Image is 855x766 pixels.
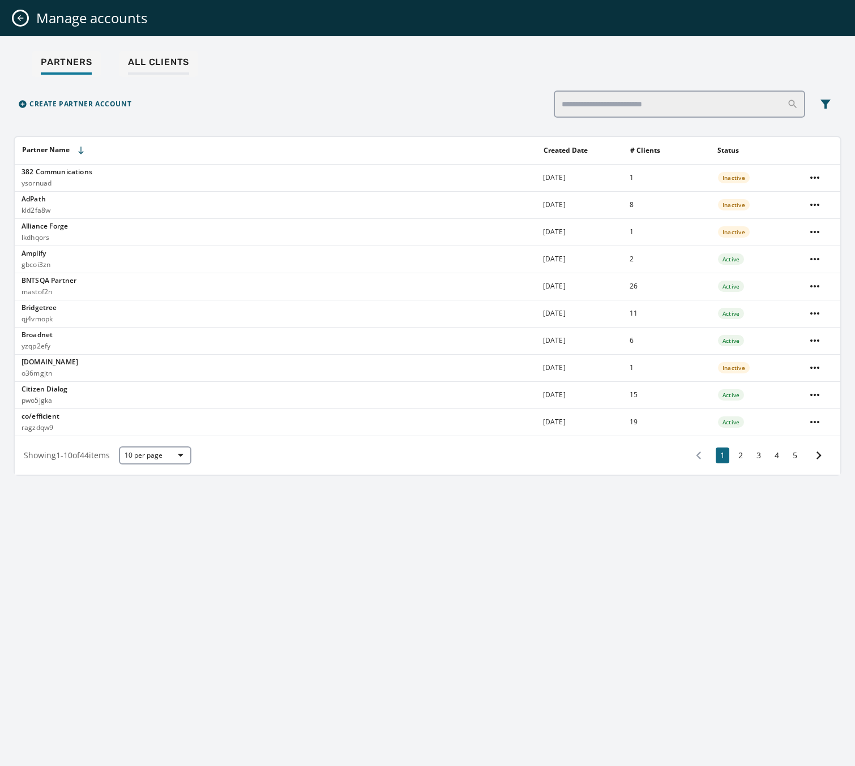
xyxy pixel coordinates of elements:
td: 15 [623,381,709,408]
button: AdPath actions menu [803,193,826,216]
span: All Clients [128,57,189,68]
div: Active [718,253,745,265]
div: Active [718,416,745,428]
td: 1 [623,218,709,246]
button: 382 Communications actions menu [803,166,826,189]
button: Sort by [object Object] [626,141,665,160]
button: Broadnet actions menu [803,329,826,352]
p: lkdhqors [22,233,536,242]
button: Create partner account [14,95,136,113]
button: Sort by [object Object] [539,141,592,160]
td: [DATE] [536,191,623,218]
button: Sort by [object Object] [713,141,743,160]
div: Inactive [718,199,750,210]
button: 3 [752,447,766,463]
p: Bridgetree [22,303,536,312]
td: 1 [623,164,709,191]
button: Alliance Forge actions menu [803,221,826,243]
p: ragzdqw9 [22,423,536,432]
button: 4 [770,447,784,463]
td: [DATE] [536,246,623,273]
span: Partners [41,57,92,68]
button: Bridgetree actions menu [803,302,826,325]
div: Active [718,335,745,346]
div: Active [718,308,745,319]
div: Active [718,281,745,292]
span: Manage accounts [36,9,147,27]
td: 1 [623,354,709,381]
span: 10 per page [125,451,186,460]
p: qj4vmopk [22,315,536,324]
td: 2 [623,246,709,273]
td: [DATE] [536,354,623,381]
p: kld2fa8w [22,206,536,215]
td: 26 [623,273,709,300]
p: BNTSQA Partner [22,276,536,285]
button: Amplify actions menu [803,248,826,270]
p: pwo5jgka [22,396,536,405]
p: [DOMAIN_NAME] [22,358,536,367]
td: [DATE] [536,408,623,436]
button: 2 [734,447,747,463]
button: Filters menu [814,93,837,115]
button: Broadnet.me actions menu [803,356,826,379]
p: Broadnet [22,330,536,339]
button: 1 [716,447,729,463]
p: mastof2n [22,287,536,296]
button: BNTSQA Partner actions menu [803,275,826,298]
button: 10 per page [119,446,191,464]
td: [DATE] [536,218,623,246]
p: Alliance Forge [22,222,536,231]
td: [DATE] [536,300,623,327]
button: 5 [788,447,802,463]
td: [DATE] [536,273,623,300]
a: Partners [32,51,101,77]
div: Active [718,389,745,401]
p: Citizen Dialog [22,385,536,394]
td: [DATE] [536,164,623,191]
p: AdPath [22,195,536,204]
div: Inactive [718,226,750,238]
td: [DATE] [536,327,623,354]
p: o36mgjtn [22,369,536,378]
p: ysornuad [22,179,536,188]
td: 8 [623,191,709,218]
div: Inactive [718,172,750,183]
span: Showing 1 - 10 of 44 items [24,450,110,461]
span: Create Partner Account [29,100,131,109]
div: Inactive [718,362,750,373]
p: co/efficient [22,412,536,421]
button: Citizen Dialog actions menu [803,384,826,406]
td: 11 [623,300,709,327]
td: 19 [623,408,709,436]
td: [DATE] [536,381,623,408]
button: Sort by [object Object] [18,141,90,160]
p: Amplify [22,249,536,258]
td: 6 [623,327,709,354]
button: co/efficient actions menu [803,411,826,433]
a: All Clients [119,51,198,77]
p: 382 Communications [22,167,536,177]
p: yzqp2efy [22,342,536,351]
p: gbcoi3zn [22,260,536,269]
